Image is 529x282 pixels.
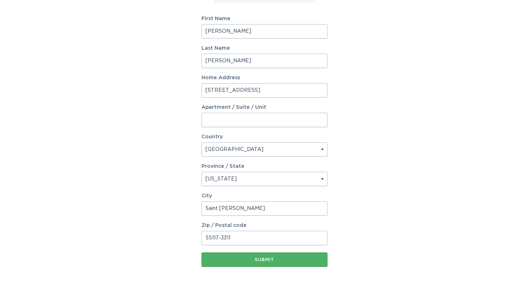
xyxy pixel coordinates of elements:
[202,105,327,110] label: Apartment / Suite / Unit
[202,223,327,228] label: Zip / Postal code
[202,134,223,139] label: Country
[205,258,324,262] div: Submit
[202,164,244,169] label: Province / State
[202,46,327,51] label: Last Name
[202,75,327,80] label: Home Address
[202,16,327,21] label: First Name
[202,252,327,267] button: Submit
[202,193,327,198] label: City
